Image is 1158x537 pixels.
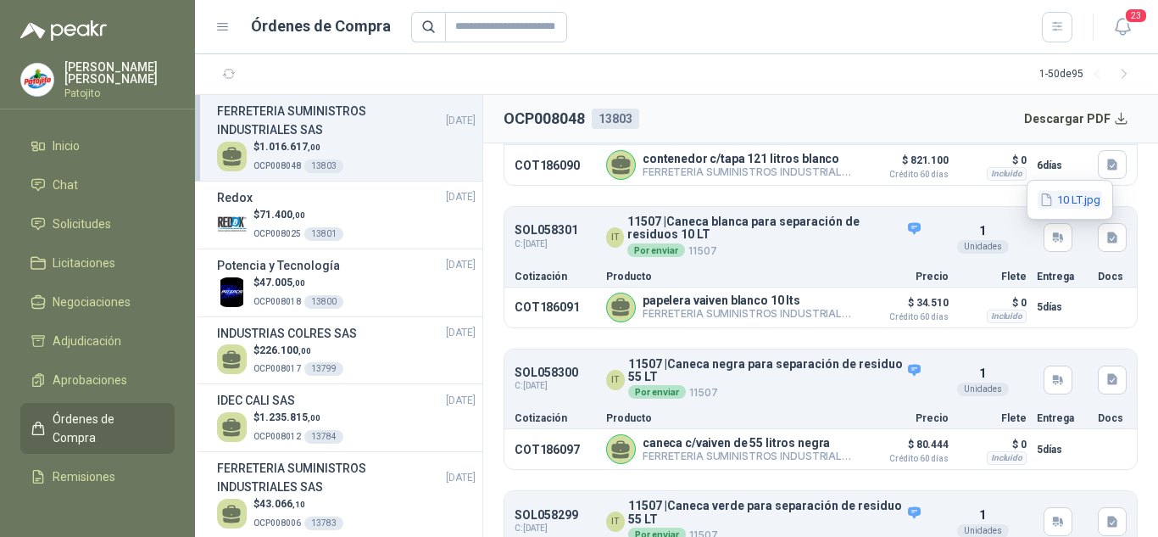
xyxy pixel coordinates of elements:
[1037,155,1088,176] p: 6 días
[253,161,301,171] span: OCP008048
[628,500,921,526] p: 11507 | Caneca verde para separación de residuo 55 LT
[643,165,854,179] p: FERRETERIA SUMINISTROS INDUSTRIALES SAS
[515,509,578,522] p: SOL058299
[304,159,343,173] div: 13803
[64,88,175,98] p: Patojito
[959,293,1027,313] p: $ 0
[979,506,986,524] p: 1
[1037,271,1088,282] p: Entrega
[979,364,986,383] p: 1
[446,189,476,205] span: [DATE]
[20,130,175,162] a: Inicio
[606,413,854,423] p: Producto
[1039,61,1138,88] div: 1 - 50 de 95
[304,517,343,530] div: 13783
[20,208,175,240] a: Solicitudes
[643,307,854,321] p: FERRETERIA SUMINISTROS INDUSTRIALES SAS
[515,366,578,379] p: SOL058300
[987,167,1027,181] div: Incluido
[515,300,596,314] p: COT186091
[957,383,1009,396] div: Unidades
[606,271,854,282] p: Producto
[446,470,476,486] span: [DATE]
[292,210,305,220] span: ,00
[446,113,476,129] span: [DATE]
[20,461,175,493] a: Remisiones
[627,215,921,242] p: 11507 | Caneca blanca para separación de residuos 10 LT
[253,229,301,238] span: OCP008025
[217,324,357,343] h3: INDUSTRIAS COLRES SAS
[217,256,340,275] h3: Potencia y Tecnología
[253,364,301,373] span: OCP008017
[217,324,476,378] a: INDUSTRIAS COLRES SAS[DATE] $226.100,00OCP00801713799
[20,403,175,454] a: Órdenes de Compra
[259,411,320,423] span: 1.235.815
[253,518,301,528] span: OCP008006
[304,295,343,309] div: 13800
[64,61,175,85] p: [PERSON_NAME] [PERSON_NAME]
[251,14,391,38] h1: Órdenes de Compra
[864,434,949,463] p: $ 80.444
[253,410,343,426] p: $
[959,413,1027,423] p: Flete
[504,107,585,131] h2: OCP008048
[1038,191,1102,209] button: 10 LT.jpg
[446,325,476,341] span: [DATE]
[1107,12,1138,42] button: 23
[1098,271,1127,282] p: Docs
[643,450,854,463] p: FERRETERIA SUMINISTROS INDUSTRIALES SAS
[864,455,949,463] span: Crédito 60 días
[515,238,578,251] span: C: [DATE]
[53,215,111,233] span: Solicitudes
[864,150,949,179] p: $ 821.100
[259,344,311,356] span: 226.100
[53,467,115,486] span: Remisiones
[53,137,80,155] span: Inicio
[217,256,476,310] a: Potencia y Tecnología[DATE] Company Logo$47.005,00OCP00801813800
[515,443,596,456] p: COT186097
[1015,102,1139,136] button: Descargar PDF
[20,20,107,41] img: Logo peakr
[292,500,305,509] span: ,10
[53,293,131,311] span: Negociaciones
[259,277,305,288] span: 47.005
[308,413,320,422] span: ,00
[217,188,253,207] h3: Redox
[627,243,685,257] div: Por enviar
[643,436,854,450] p: caneca c/vaiven de 55 litros negra
[628,385,686,399] div: Por enviar
[515,159,596,172] p: COT186090
[515,522,578,535] span: C: [DATE]
[628,383,921,401] p: 11507
[628,358,921,384] p: 11507 | Caneca negra para separación de residuo 55 LT
[515,224,578,237] p: SOL058301
[959,150,1027,171] p: $ 0
[864,293,949,322] p: $ 34.510
[308,143,320,152] span: ,00
[987,451,1027,465] div: Incluido
[1037,413,1088,423] p: Entrega
[304,227,343,241] div: 13801
[217,102,446,139] h3: FERRETERIA SUMINISTROS INDUSTRIALES SAS
[253,343,343,359] p: $
[606,370,625,390] div: IT
[446,257,476,273] span: [DATE]
[864,171,949,179] span: Crédito 60 días
[606,512,625,532] div: IT
[253,432,301,441] span: OCP008012
[304,362,343,376] div: 13799
[627,242,921,260] p: 11507
[864,271,949,282] p: Precio
[515,379,578,393] span: C: [DATE]
[217,391,476,445] a: IDEC CALI SAS[DATE] $1.235.815,00OCP00801213784
[643,294,854,307] p: papelera vaiven blanco 10 lts
[217,210,247,239] img: Company Logo
[217,188,476,242] a: Redox[DATE] Company Logo$71.400,00OCP00802513801
[304,430,343,444] div: 13784
[21,64,53,96] img: Company Logo
[253,275,343,291] p: $
[217,102,476,174] a: FERRETERIA SUMINISTROS INDUSTRIALES SAS[DATE] $1.016.617,00OCP00804813803
[606,227,624,248] div: IT
[1098,413,1127,423] p: Docs
[959,434,1027,455] p: $ 0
